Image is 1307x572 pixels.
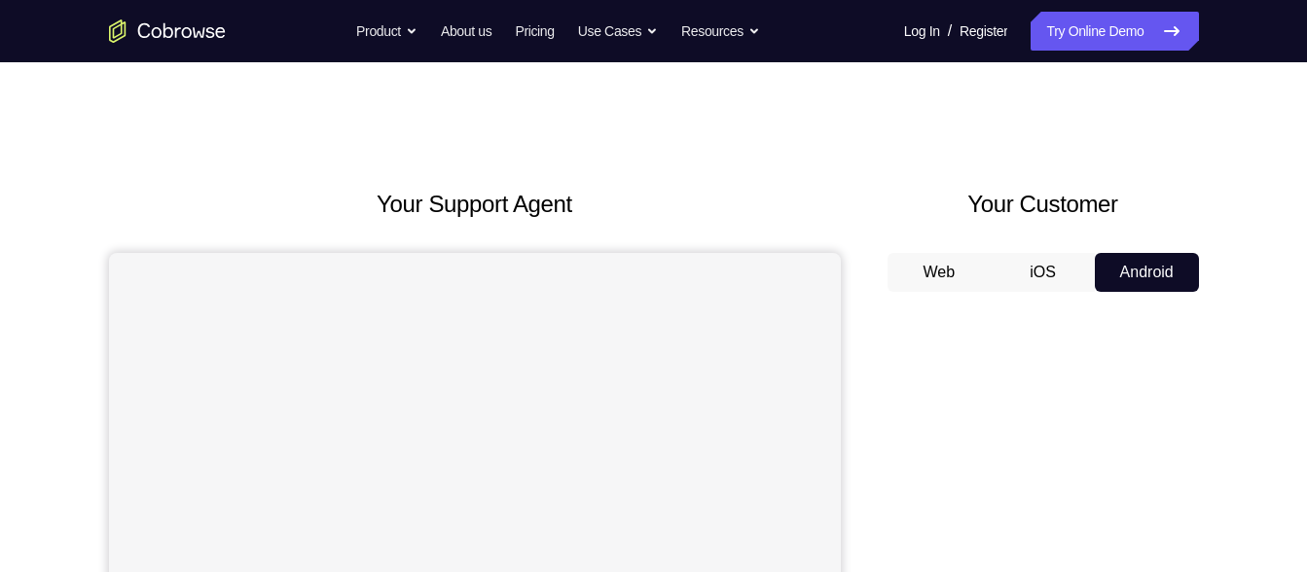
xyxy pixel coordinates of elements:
button: Resources [681,12,760,51]
button: Use Cases [578,12,658,51]
span: / [948,19,952,43]
a: Register [960,12,1007,51]
button: Android [1095,253,1199,292]
h2: Your Support Agent [109,187,841,222]
button: iOS [991,253,1095,292]
a: Pricing [515,12,554,51]
a: Try Online Demo [1031,12,1198,51]
h2: Your Customer [888,187,1199,222]
a: Go to the home page [109,19,226,43]
a: About us [441,12,491,51]
a: Log In [904,12,940,51]
button: Web [888,253,992,292]
button: Product [356,12,418,51]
